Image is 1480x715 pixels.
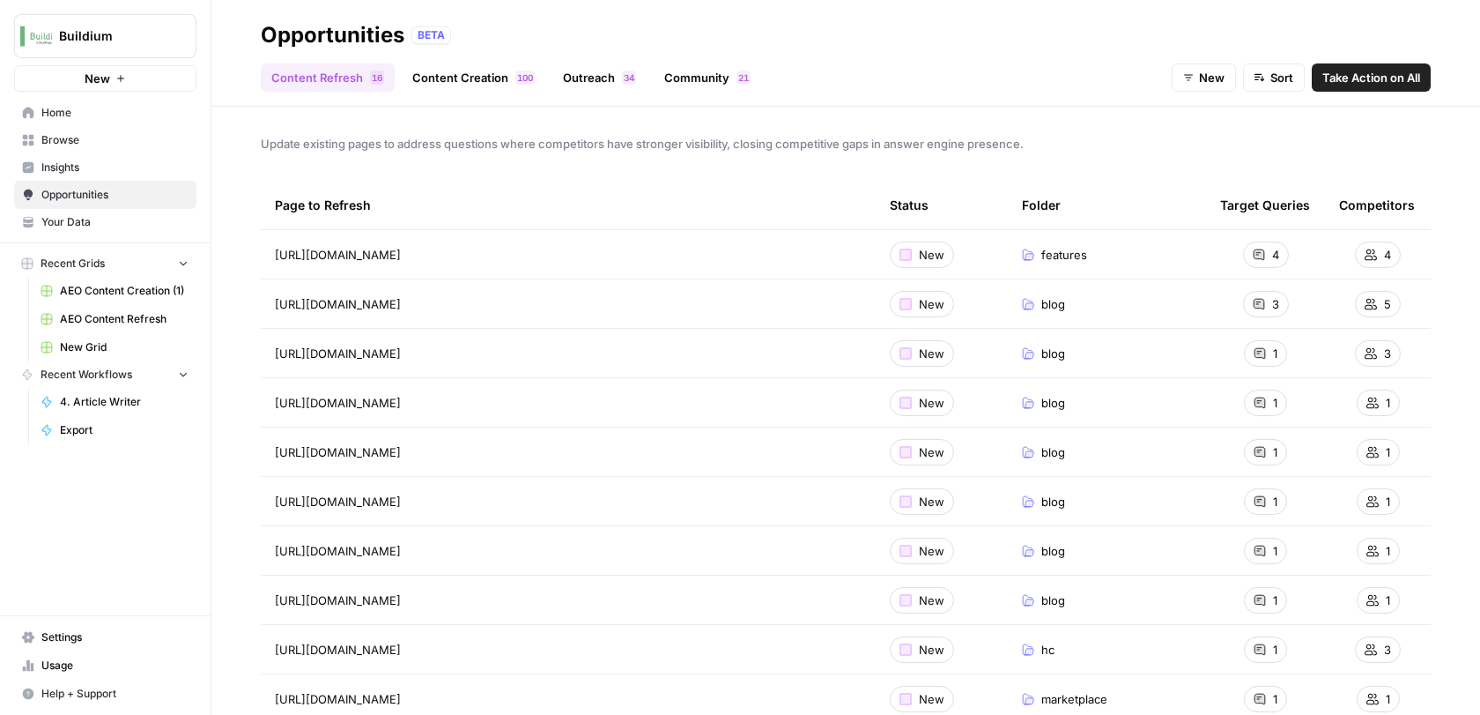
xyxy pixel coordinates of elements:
span: [URL][DOMAIN_NAME] [275,345,401,362]
a: AEO Content Creation (1) [33,277,196,305]
span: AEO Content Refresh [60,311,189,327]
span: 1 [1273,493,1277,510]
a: Insights [14,153,196,182]
a: Community21 [654,63,761,92]
div: Folder [1022,181,1061,229]
button: Recent Workflows [14,361,196,388]
a: Export [33,416,196,444]
a: Home [14,99,196,127]
div: 21 [736,71,751,85]
span: New Grid [60,339,189,355]
span: Update existing pages to address questions where competitors have stronger visibility, closing co... [261,135,1431,153]
div: 16 [370,71,384,85]
div: Opportunities [261,21,404,49]
button: Recent Grids [14,250,196,277]
span: 5 [1384,295,1391,313]
span: 6 [377,71,382,85]
span: hc [1041,641,1054,659]
span: 1 [1273,443,1277,461]
span: New [919,641,944,659]
div: 100 [515,71,535,85]
a: Content Refresh16 [261,63,395,92]
span: Buildium [59,27,166,45]
span: New [1199,69,1225,86]
a: Outreach34 [552,63,647,92]
span: blog [1041,295,1065,313]
div: Page to Refresh [275,181,862,229]
span: blog [1041,394,1065,412]
span: Export [60,422,189,438]
span: 1 [1273,345,1277,362]
span: Settings [41,629,189,645]
span: 4 [1384,246,1391,264]
span: 1 [1273,592,1277,609]
div: BETA [411,26,451,44]
span: 1 [1386,592,1390,609]
span: 3 [1272,295,1279,313]
span: 1 [1386,690,1390,708]
span: Help + Support [41,686,189,702]
button: Workspace: Buildium [14,14,196,58]
img: Buildium Logo [20,20,52,52]
span: [URL][DOMAIN_NAME] [275,641,401,659]
span: 4 [629,71,634,85]
span: New [919,493,944,510]
span: 1 [1386,443,1390,461]
a: Content Creation100 [402,63,545,92]
span: [URL][DOMAIN_NAME] [275,542,401,560]
span: 4. Article Writer [60,394,189,410]
span: [URL][DOMAIN_NAME] [275,295,401,313]
span: 1 [1386,542,1390,560]
a: 4. Article Writer [33,388,196,416]
a: Your Data [14,208,196,236]
span: 1 [1273,542,1277,560]
span: 0 [528,71,533,85]
span: Home [41,105,189,121]
button: New [14,65,196,92]
button: Take Action on All [1312,63,1431,92]
span: Recent Workflows [41,367,132,383]
span: marketplace [1041,690,1107,708]
span: blog [1041,493,1065,510]
span: 1 [517,71,522,85]
a: Usage [14,652,196,680]
a: Opportunities [14,181,196,209]
span: 3 [1384,345,1391,362]
span: Opportunities [41,187,189,203]
span: [URL][DOMAIN_NAME] [275,690,401,708]
span: New [919,246,944,264]
a: Browse [14,126,196,154]
span: 3 [624,71,629,85]
span: New [919,295,944,313]
button: Help + Support [14,680,196,708]
span: 3 [1384,641,1391,659]
span: 1 [1386,394,1390,412]
div: Status [890,181,929,229]
button: Sort [1243,63,1305,92]
span: 1 [372,71,377,85]
span: Recent Grids [41,256,105,272]
span: New [919,690,944,708]
div: Target Queries [1220,181,1310,229]
div: 34 [622,71,636,85]
span: 0 [522,71,528,85]
span: [URL][DOMAIN_NAME] [275,394,401,412]
button: New [1172,63,1236,92]
span: 1 [744,71,749,85]
div: Competitors [1339,181,1415,229]
span: New [919,592,944,609]
span: blog [1041,542,1065,560]
span: blog [1041,592,1065,609]
span: [URL][DOMAIN_NAME] [275,493,401,510]
span: blog [1041,345,1065,362]
span: [URL][DOMAIN_NAME] [275,592,401,609]
span: blog [1041,443,1065,461]
span: [URL][DOMAIN_NAME] [275,443,401,461]
span: 1 [1386,493,1390,510]
span: Your Data [41,214,189,230]
span: Browse [41,132,189,148]
span: Insights [41,160,189,175]
span: 2 [738,71,744,85]
span: AEO Content Creation (1) [60,283,189,299]
span: 1 [1273,394,1277,412]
